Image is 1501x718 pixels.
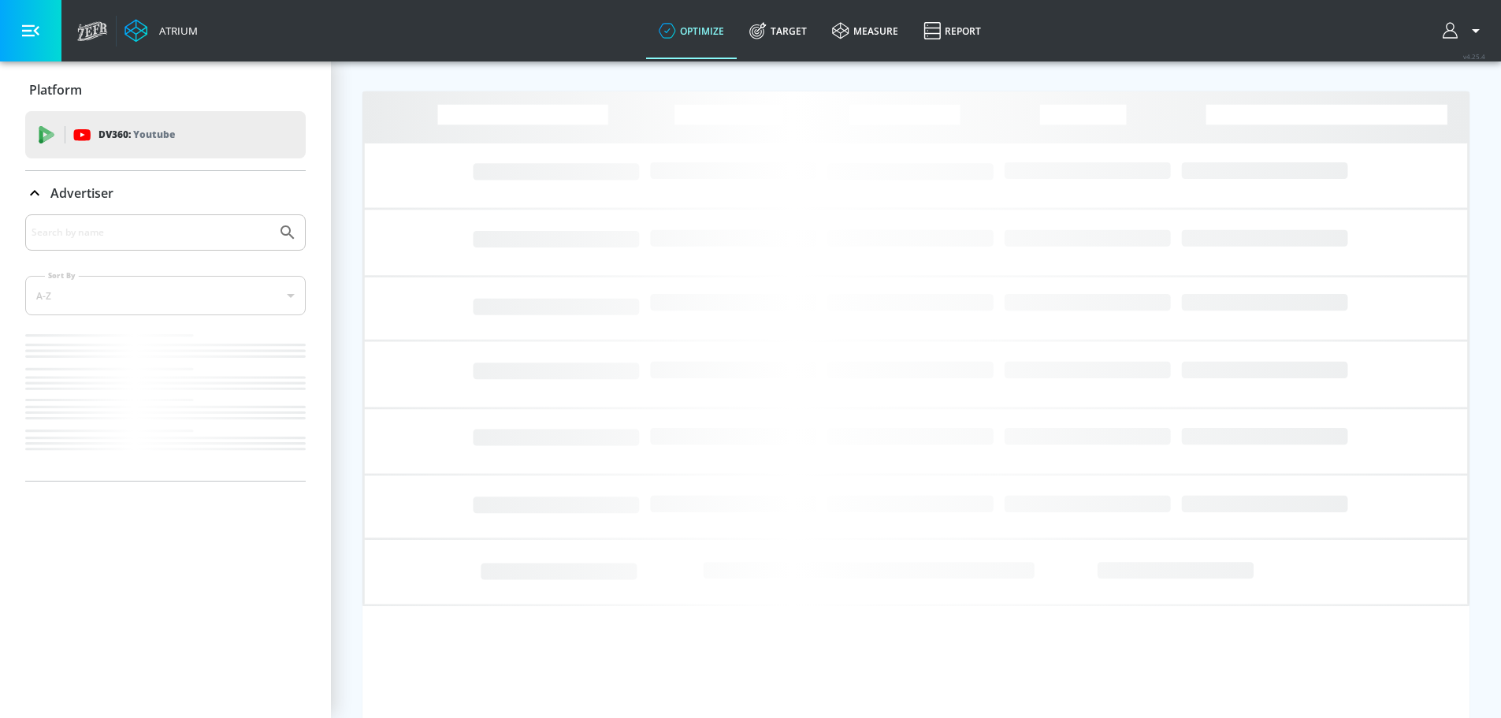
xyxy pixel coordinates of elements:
[45,270,79,281] label: Sort By
[25,171,306,215] div: Advertiser
[133,126,175,143] p: Youtube
[98,126,175,143] p: DV360:
[32,222,270,243] input: Search by name
[911,2,994,59] a: Report
[50,184,113,202] p: Advertiser
[25,328,306,481] nav: list of Advertiser
[153,24,198,38] div: Atrium
[25,68,306,112] div: Platform
[737,2,819,59] a: Target
[25,276,306,315] div: A-Z
[1463,52,1485,61] span: v 4.25.4
[124,19,198,43] a: Atrium
[25,214,306,481] div: Advertiser
[25,111,306,158] div: DV360: Youtube
[646,2,737,59] a: optimize
[819,2,911,59] a: measure
[29,81,82,99] p: Platform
